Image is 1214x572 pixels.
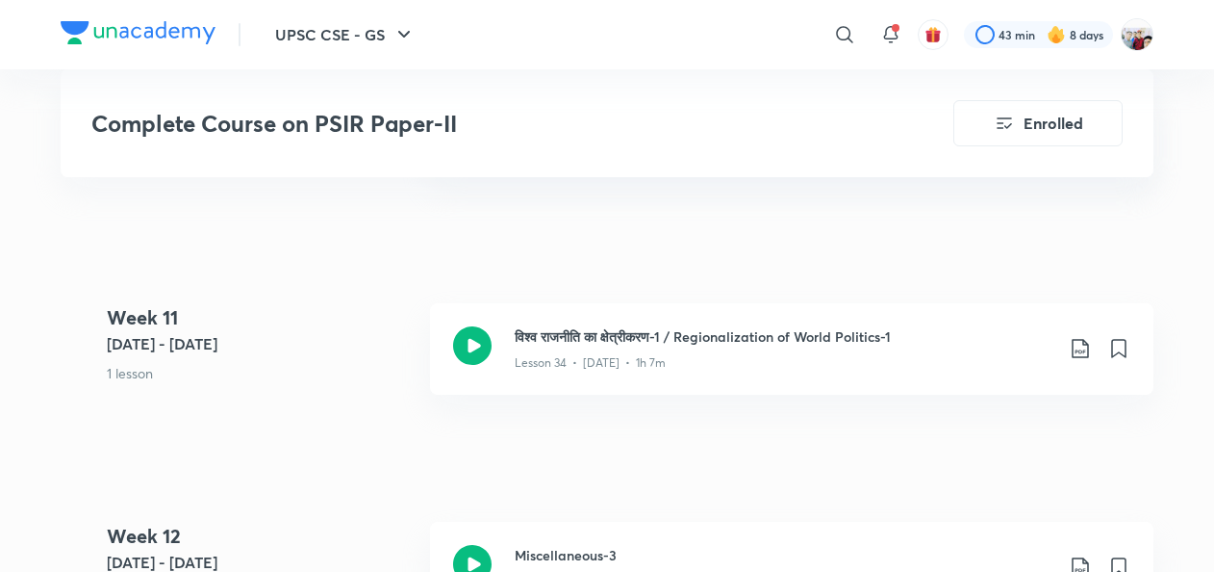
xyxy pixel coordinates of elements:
[107,303,415,332] h4: Week 11
[430,303,1153,418] a: विश्व राजनीति का क्षेत्रीकरण-1 / Regionalization of World Politics-1Lesson 34 • [DATE] • 1h 7m
[61,21,215,44] img: Company Logo
[918,19,948,50] button: avatar
[61,21,215,49] a: Company Logo
[107,522,415,551] h4: Week 12
[1047,25,1066,44] img: streak
[264,15,427,54] button: UPSC CSE - GS
[515,354,666,372] p: Lesson 34 • [DATE] • 1h 7m
[515,326,1053,347] h3: विश्व राजनीति का क्षेत्रीकरण-1 / Regionalization of World Politics-1
[515,545,1053,565] h3: Miscellaneous-3
[924,26,942,43] img: avatar
[953,100,1123,146] button: Enrolled
[107,332,415,355] h5: [DATE] - [DATE]
[107,363,415,383] p: 1 lesson
[1121,18,1153,51] img: km swarthi
[91,110,845,138] h3: Complete Course on PSIR Paper-II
